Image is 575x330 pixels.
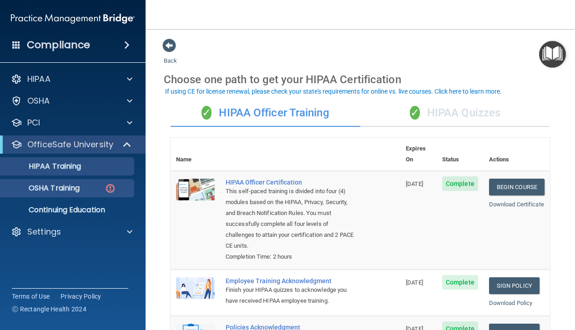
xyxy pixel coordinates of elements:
p: OfficeSafe University [27,139,113,150]
p: Settings [27,226,61,237]
a: Sign Policy [489,277,540,294]
div: HIPAA Officer Training [171,100,360,127]
div: This self-paced training is divided into four (4) modules based on the HIPAA, Privacy, Security, ... [226,186,355,251]
a: PCI [11,117,132,128]
span: ✓ [202,106,212,120]
div: Choose one path to get your HIPAA Certification [164,66,557,93]
span: Complete [442,275,478,290]
th: Status [437,138,484,171]
div: HIPAA Quizzes [360,100,550,127]
a: Privacy Policy [61,292,101,301]
img: PMB logo [11,10,135,28]
span: ✓ [410,106,420,120]
button: Open Resource Center [539,41,566,68]
span: Complete [442,176,478,191]
a: HIPAA [11,74,132,85]
p: OSHA Training [6,184,80,193]
a: Back [164,46,177,64]
p: HIPAA Training [6,162,81,171]
div: Finish your HIPAA quizzes to acknowledge you have received HIPAA employee training. [226,285,355,306]
th: Name [171,138,220,171]
div: If using CE for license renewal, please check your state's requirements for online vs. live cours... [165,88,502,95]
div: Completion Time: 2 hours [226,251,355,262]
span: [DATE] [406,180,423,187]
button: If using CE for license renewal, please check your state's requirements for online vs. live cours... [164,87,503,96]
div: Employee Training Acknowledgment [226,277,355,285]
p: PCI [27,117,40,128]
a: OfficeSafe University [11,139,132,150]
th: Expires On [400,138,437,171]
span: [DATE] [406,279,423,286]
h4: Compliance [27,39,90,51]
a: OSHA [11,95,132,106]
th: Actions [484,138,550,171]
a: HIPAA Officer Certification [226,179,355,186]
a: Terms of Use [12,292,50,301]
a: Settings [11,226,132,237]
span: Ⓒ Rectangle Health 2024 [12,305,86,314]
a: Begin Course [489,179,545,195]
img: danger-circle.6113f641.png [105,183,116,194]
p: Continuing Education [6,205,130,215]
iframe: Drift Widget Chat Controller [418,281,564,317]
p: OSHA [27,95,50,106]
p: HIPAA [27,74,50,85]
a: Download Certificate [489,201,544,208]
